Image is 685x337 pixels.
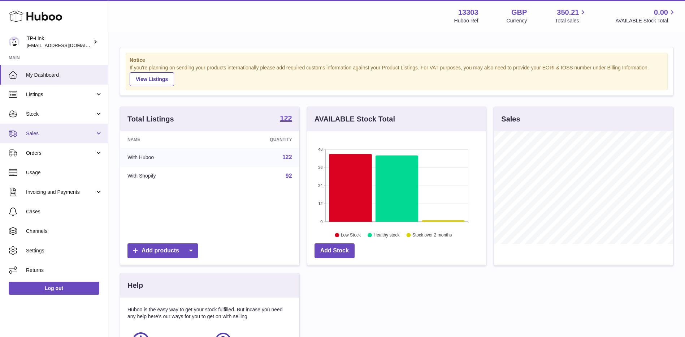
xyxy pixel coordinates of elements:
text: Stock over 2 months [412,233,452,238]
div: If you're planning on sending your products internationally please add required customs informati... [130,64,664,86]
a: 0.00 AVAILABLE Stock Total [615,8,676,24]
text: 12 [318,201,322,206]
span: Channels [26,228,103,235]
text: 0 [320,219,322,224]
div: Huboo Ref [454,17,478,24]
a: 122 [282,154,292,160]
a: 350.21 Total sales [555,8,587,24]
span: AVAILABLE Stock Total [615,17,676,24]
span: Cases [26,208,103,215]
div: TP-Link [27,35,92,49]
span: Total sales [555,17,587,24]
span: Invoicing and Payments [26,189,95,196]
strong: Notice [130,57,664,64]
text: Low Stock [341,233,361,238]
h3: Help [127,281,143,290]
a: Log out [9,282,99,295]
span: Settings [26,247,103,254]
a: Add Stock [315,243,355,258]
span: My Dashboard [26,72,103,78]
span: Usage [26,169,103,176]
img: gaby.chen@tp-link.com [9,37,19,47]
th: Quantity [217,131,299,148]
a: View Listings [130,72,174,86]
span: Stock [26,111,95,118]
strong: 13303 [458,8,478,17]
td: With Huboo [120,148,217,167]
span: 350.21 [557,8,579,17]
span: 0.00 [654,8,668,17]
span: [EMAIL_ADDRESS][DOMAIN_NAME] [27,42,106,48]
a: Add products [127,243,198,258]
text: 48 [318,147,322,152]
span: Orders [26,150,95,157]
span: Returns [26,267,103,274]
p: Huboo is the easy way to get your stock fulfilled. But incase you need any help here's our ways f... [127,306,292,320]
h3: Sales [501,114,520,124]
text: Healthy stock [373,233,400,238]
th: Name [120,131,217,148]
span: Sales [26,130,95,137]
h3: Total Listings [127,114,174,124]
text: 24 [318,183,322,188]
text: 36 [318,165,322,170]
div: Currency [507,17,527,24]
h3: AVAILABLE Stock Total [315,114,395,124]
a: 122 [280,115,292,123]
a: 92 [286,173,292,179]
td: With Shopify [120,167,217,185]
span: Listings [26,91,95,98]
strong: 122 [280,115,292,122]
strong: GBP [511,8,527,17]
